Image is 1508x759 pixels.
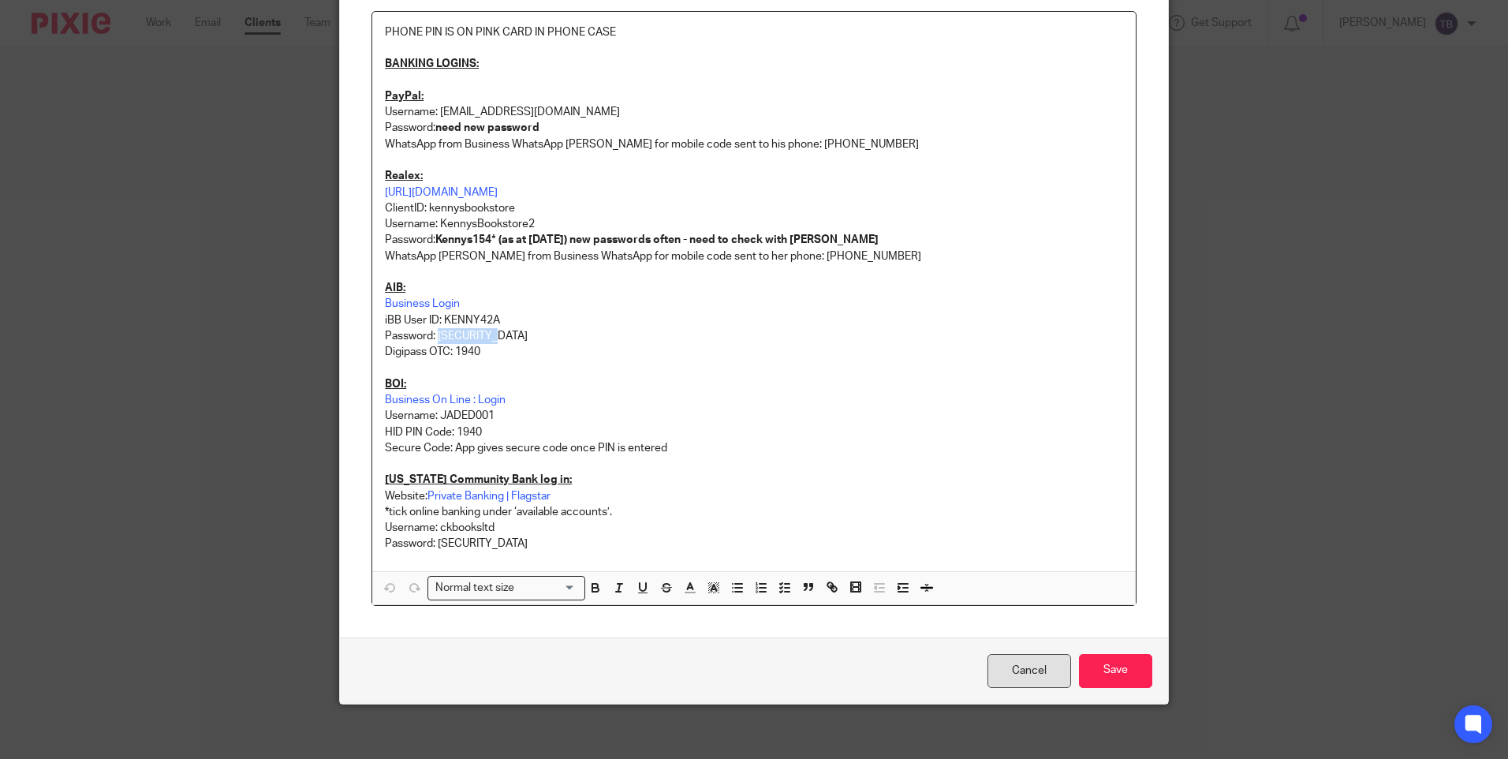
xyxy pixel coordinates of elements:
p: Password: [SECURITY_DATA] [385,536,1123,551]
p: Digipass OTC: 1940 [385,344,1123,360]
a: Cancel [987,654,1071,688]
strong: need new password [435,122,539,133]
p: WhatsApp [PERSON_NAME] from Business WhatsApp for mobile code sent to her phone: [PHONE_NUMBER] [385,249,1123,264]
p: Username: [EMAIL_ADDRESS][DOMAIN_NAME] [385,104,1123,120]
p: WhatsApp from Business WhatsApp [PERSON_NAME] for mobile code sent to his phone: [PHONE_NUMBER] [385,136,1123,152]
p: Password: [SECURITY_DATA] [385,328,1123,344]
p: Username: ckbooksltd [385,520,1123,536]
p: iBB User ID: KENNY42A [385,312,1123,328]
u: AIB: [385,282,405,294]
a: [URL][DOMAIN_NAME] [385,187,498,198]
a: Private Banking | Flagstar [427,491,551,502]
input: Search for option [519,580,576,596]
p: Password: [385,120,1123,136]
p: Website: [385,488,1123,504]
p: Username: KennysBookstore2 [385,216,1123,232]
u: BANKING LOGINS: [385,58,479,69]
u: PayPal: [385,91,424,102]
p: Secure Code: App gives secure code once PIN is entered [385,440,1123,456]
p: Username: JADED001 [385,408,1123,424]
a: Business Login [385,298,460,309]
p: *tick online banking under ‘available accounts’. [385,504,1123,520]
p: HID PIN Code: 1940 [385,424,1123,440]
input: Save [1079,654,1152,688]
span: Normal text size [431,580,517,596]
a: Business On Line : Login [385,394,506,406]
strong: Kennys154* (as at [DATE]) new passwords often - need to check with [PERSON_NAME] [435,234,879,245]
p: Password: [385,232,1123,248]
p: PHONE PIN IS ON PINK CARD IN PHONE CASE [385,24,1123,40]
p: ClientID: kennysbookstore [385,200,1123,216]
div: Search for option [427,576,585,600]
u: Realex: [385,170,423,181]
u: BOI: [385,379,406,390]
u: [US_STATE] Community Bank log in: [385,474,572,485]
